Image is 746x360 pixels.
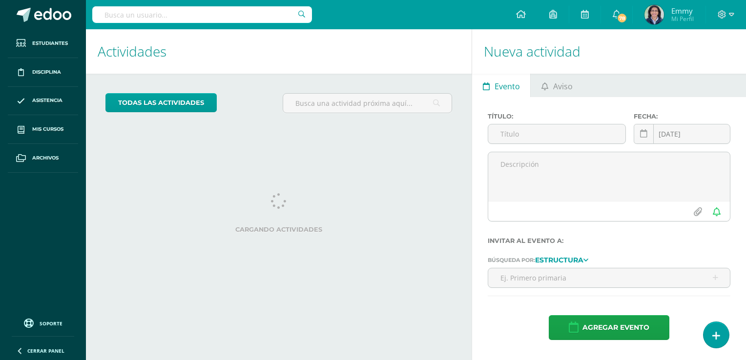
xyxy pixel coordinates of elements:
[8,87,78,116] a: Asistencia
[484,29,734,74] h1: Nueva actividad
[531,74,583,97] a: Aviso
[8,58,78,87] a: Disciplina
[472,74,530,97] a: Evento
[32,68,61,76] span: Disciplina
[488,124,625,143] input: Título
[8,115,78,144] a: Mis cursos
[32,125,63,133] span: Mis cursos
[283,94,452,113] input: Busca una actividad próxima aquí...
[105,93,217,112] a: todas las Actividades
[671,6,694,16] span: Emmy
[105,226,452,233] label: Cargando actividades
[634,124,730,143] input: Fecha de entrega
[12,316,74,329] a: Soporte
[549,315,669,340] button: Agregar evento
[488,237,730,244] label: Invitar al evento a:
[617,13,627,23] span: 78
[8,144,78,173] a: Archivos
[27,347,64,354] span: Cerrar panel
[92,6,312,23] input: Busca un usuario...
[488,113,626,120] label: Título:
[634,113,730,120] label: Fecha:
[488,268,730,287] input: Ej. Primero primaria
[32,97,62,104] span: Asistencia
[32,154,59,162] span: Archivos
[8,29,78,58] a: Estudiantes
[535,256,588,263] a: Estructura
[671,15,694,23] span: Mi Perfil
[40,320,62,327] span: Soporte
[32,40,68,47] span: Estudiantes
[644,5,664,24] img: 929bedaf265c699706e21c4c0cba74d6.png
[98,29,460,74] h1: Actividades
[495,75,520,98] span: Evento
[488,257,535,263] span: Búsqueda por:
[582,316,649,340] span: Agregar evento
[553,75,573,98] span: Aviso
[535,256,583,264] strong: Estructura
